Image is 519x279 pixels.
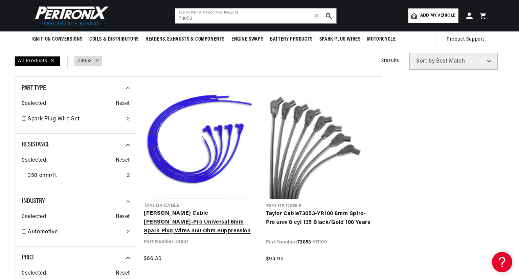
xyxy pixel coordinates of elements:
[367,36,396,43] span: Motorcycle
[127,228,130,237] div: 2
[116,156,130,165] span: Reset
[409,53,498,70] select: Sort by
[408,8,458,23] a: Add my vehicle
[28,171,124,180] a: 350 ohm/ft
[142,31,228,47] summary: Headers, Exhausts & Components
[116,99,130,108] span: Reset
[420,13,455,19] span: Add my vehicle
[144,209,252,235] a: [PERSON_NAME] Cable [PERSON_NAME]-Pro Universal 8mm Spark Plug Wires 350 Ohm Suppression
[89,36,139,43] span: Coils & Distributors
[31,36,83,43] span: Ignition Conversions
[381,58,399,63] span: 2 results
[267,31,316,47] summary: Battery Products
[15,56,60,66] div: All Products
[22,213,46,222] span: 0 selected
[145,36,225,43] span: Headers, Exhausts & Components
[319,36,361,43] span: Spark Plug Wires
[228,31,267,47] summary: Engine Swaps
[22,85,46,92] span: Part Type
[22,141,50,148] span: Resistance
[78,57,92,65] a: 73053
[127,115,130,124] div: 2
[270,36,313,43] span: Battery Products
[116,213,130,222] span: Reset
[316,31,364,47] summary: Spark Plug Wires
[266,210,375,227] a: Taylor Cable73053-YR100 8mm Spiro-Pro univ 8 cyl 135 Black/Gold 100 Years
[22,254,35,261] span: Price
[31,4,109,27] img: Pertronix
[28,228,124,237] a: Automotive
[127,171,130,180] div: 2
[321,8,336,23] button: search button
[416,59,435,64] span: Sort by
[31,31,86,47] summary: Ignition Conversions
[231,36,263,43] span: Engine Swaps
[447,31,488,48] summary: Product Support
[22,198,45,205] span: Industry
[116,269,130,278] span: Reset
[22,156,46,165] span: 0 selected
[364,31,399,47] summary: Motorcycle
[22,99,46,108] span: 0 selected
[175,8,336,23] input: Search Part #, Category or Keyword
[28,115,124,124] a: Spark Plug Wire Set
[86,31,142,47] summary: Coils & Distributors
[447,36,484,43] span: Product Support
[22,269,46,278] span: 0 selected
